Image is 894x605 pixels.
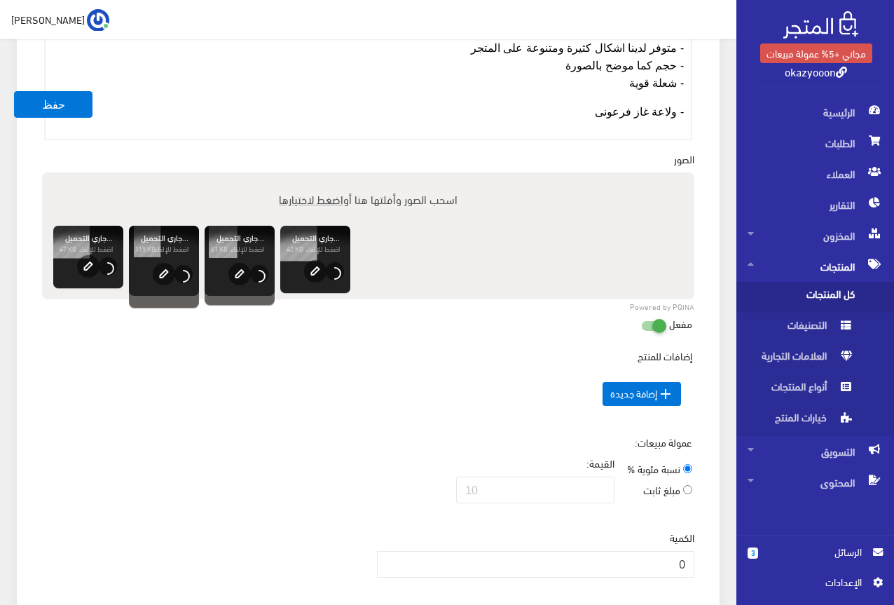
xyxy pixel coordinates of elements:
[629,77,684,89] span: - شعلة قوية
[748,344,854,374] span: العلامات التجارية
[674,151,694,167] label: الصور
[760,43,872,63] a: مجاني +5% عمولة مبيعات
[669,311,692,337] label: مفعل
[736,374,894,405] a: أنواع المنتجات
[785,61,847,81] a: okazyooon
[586,456,614,471] label: القيمة:
[748,544,883,574] a: 3 الرسائل
[759,574,861,590] span: اﻹعدادات
[736,344,894,374] a: العلامات التجارية
[736,405,894,436] a: خيارات المنتج
[748,313,854,344] span: التصنيفات
[11,11,85,28] span: [PERSON_NAME]
[748,128,883,158] span: الطلبات
[736,313,894,344] a: التصنيفات
[17,509,70,562] iframe: Drift Widget Chat Controller
[748,405,854,436] span: خيارات المنتج
[748,189,883,220] span: التقارير
[683,464,692,473] input: نسبة مئوية %
[630,304,694,310] a: Powered by PQINA
[748,548,758,559] span: 3
[683,485,692,494] input: مبلغ ثابت
[748,374,854,405] span: أنواع المنتجات
[748,251,883,282] span: المنتجات
[643,480,680,499] span: مبلغ ثابت
[736,467,894,498] a: المحتوى
[44,348,692,423] div: إضافات للمنتج
[736,97,894,128] a: الرئيسية
[748,574,883,597] a: اﻹعدادات
[736,189,894,220] a: التقارير
[670,530,694,545] label: الكمية
[657,386,674,402] i: 
[14,91,92,118] button: حفظ
[736,251,894,282] a: المنتجات
[748,282,854,313] span: كل المنتجات
[603,382,681,406] span: إضافة جديدة
[736,220,894,251] a: المخزون
[748,220,883,251] span: المخزون
[748,158,883,189] span: العملاء
[748,97,883,128] span: الرئيسية
[736,158,894,189] a: العملاء
[748,436,883,467] span: التسويق
[736,128,894,158] a: الطلبات
[273,185,463,213] label: اسحب الصور وأفلتها هنا أو
[87,9,109,32] img: ...
[11,8,109,31] a: ... [PERSON_NAME]
[471,42,684,54] span: - متوفر لدينا اشكال كثيرة ومتنوعة على المتجر
[595,106,685,118] span: - ولاعة غاز فرعونى
[748,467,883,498] span: المحتوى
[736,282,894,313] a: كل المنتجات
[783,11,858,39] img: .
[635,435,692,450] label: عمولة مبيعات:
[279,189,343,209] span: اضغط لاختيارها
[769,544,862,559] span: الرسائل
[627,458,680,478] span: نسبة مئوية %
[565,60,684,72] span: - حجم كما موضح بالصورة
[456,477,614,503] input: 10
